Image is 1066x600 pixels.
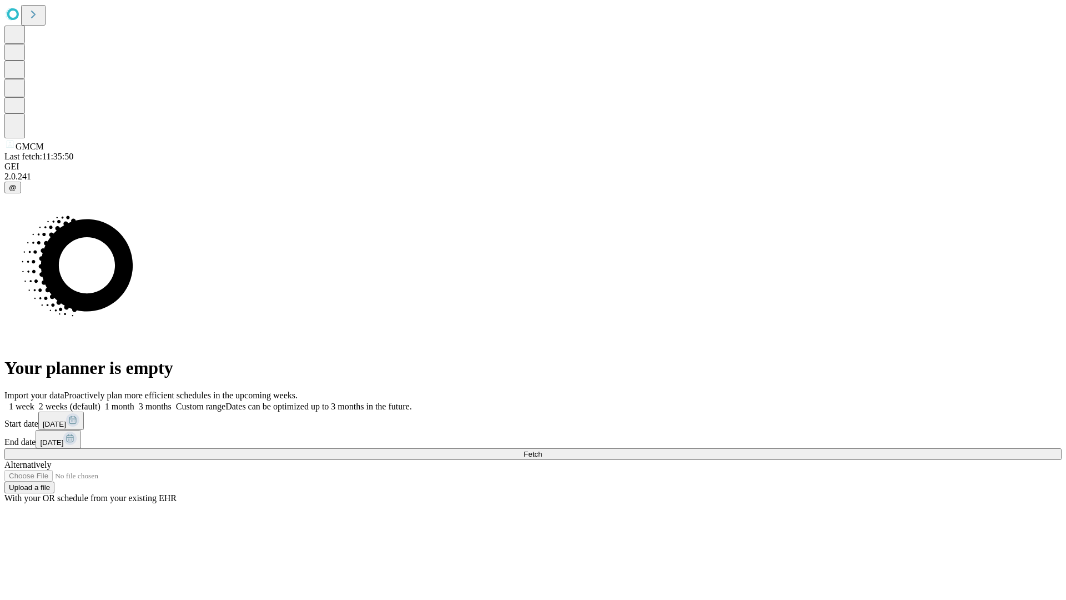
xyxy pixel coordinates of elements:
[40,438,63,447] span: [DATE]
[64,391,298,400] span: Proactively plan more efficient schedules in the upcoming weeks.
[105,402,134,411] span: 1 month
[176,402,225,411] span: Custom range
[4,182,21,193] button: @
[4,412,1062,430] div: Start date
[4,172,1062,182] div: 2.0.241
[9,402,34,411] span: 1 week
[9,183,17,192] span: @
[4,482,54,493] button: Upload a file
[4,162,1062,172] div: GEI
[38,412,84,430] button: [DATE]
[225,402,411,411] span: Dates can be optimized up to 3 months in the future.
[4,493,177,503] span: With your OR schedule from your existing EHR
[4,430,1062,448] div: End date
[16,142,44,151] span: GMCM
[43,420,66,428] span: [DATE]
[4,358,1062,378] h1: Your planner is empty
[36,430,81,448] button: [DATE]
[39,402,100,411] span: 2 weeks (default)
[4,152,73,161] span: Last fetch: 11:35:50
[4,460,51,469] span: Alternatively
[4,448,1062,460] button: Fetch
[524,450,542,458] span: Fetch
[4,391,64,400] span: Import your data
[139,402,172,411] span: 3 months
